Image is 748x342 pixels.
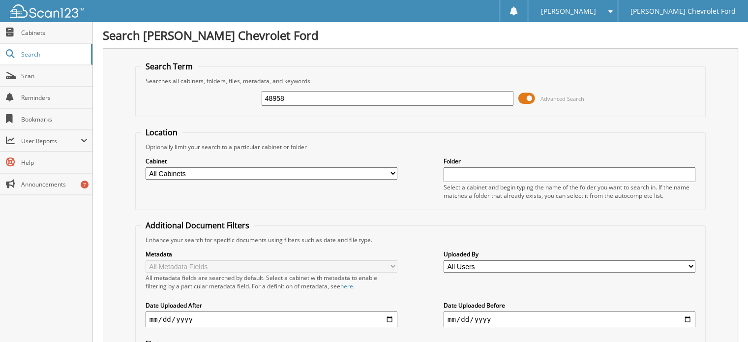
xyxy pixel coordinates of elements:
[141,143,701,151] div: Optionally limit your search to a particular cabinet or folder
[141,220,254,231] legend: Additional Document Filters
[10,4,84,18] img: scan123-logo-white.svg
[21,50,86,59] span: Search
[21,115,88,124] span: Bookmarks
[141,77,701,85] div: Searches all cabinets, folders, files, metadata, and keywords
[340,282,353,290] a: here
[21,158,88,167] span: Help
[146,157,397,165] label: Cabinet
[444,183,695,200] div: Select a cabinet and begin typing the name of the folder you want to search in. If the name match...
[141,127,182,138] legend: Location
[444,157,695,165] label: Folder
[103,27,738,43] h1: Search [PERSON_NAME] Chevrolet Ford
[540,8,596,14] span: [PERSON_NAME]
[444,301,695,310] label: Date Uploaded Before
[21,180,88,188] span: Announcements
[444,250,695,258] label: Uploaded By
[146,301,397,310] label: Date Uploaded After
[146,274,397,290] div: All metadata fields are searched by default. Select a cabinet with metadata to enable filtering b...
[21,137,81,145] span: User Reports
[141,236,701,244] div: Enhance your search for specific documents using filters such as date and file type.
[630,8,736,14] span: [PERSON_NAME] Chevrolet Ford
[21,72,88,80] span: Scan
[540,95,584,102] span: Advanced Search
[81,181,89,188] div: 7
[146,250,397,258] label: Metadata
[21,93,88,102] span: Reminders
[21,29,88,37] span: Cabinets
[444,311,695,327] input: end
[146,311,397,327] input: start
[141,61,198,72] legend: Search Term
[699,295,748,342] iframe: Chat Widget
